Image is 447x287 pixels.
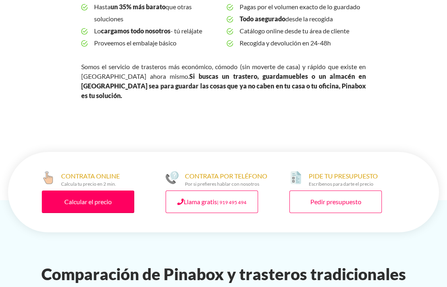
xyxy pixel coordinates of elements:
[81,62,366,100] p: Somos el servicio de trasteros más económico, cómodo (sin moverte de casa) y rápido que existe en...
[61,181,120,187] div: Calcula tu precio en 2 min.
[111,3,166,10] b: un 35% más barato
[217,199,246,205] small: | 919 495 494
[240,13,366,25] span: desde la recogida
[240,1,366,13] span: Pagas por el volumen exacto de lo guardado
[407,248,447,287] iframe: Chat Widget
[240,37,366,49] span: Recogida y devolución en 24-48h
[309,181,378,187] div: Escríbenos para darte el precio
[309,171,378,187] div: PIDE TU PRESUPUESTO
[42,191,134,213] a: Calcular el precio
[94,37,220,49] span: Proveemos el embalaje básico
[289,191,382,213] a: Pedir presupuesto
[94,1,220,25] span: Hasta que otras soluciones
[407,248,447,287] div: Widget de chat
[3,264,444,284] h2: Comparación de Pinabox y trasteros tradicionales
[101,27,170,35] b: cargamos todo nosotros
[166,191,258,213] a: Llama gratis| 919 495 494
[61,171,120,187] div: CONTRATA ONLINE
[240,25,366,37] span: Catálogo online desde tu área de cliente
[185,171,267,187] div: CONTRATA POR TELÉFONO
[185,181,267,187] div: Por si prefieres hablar con nosotros
[94,25,220,37] span: Lo - tú relájate
[81,72,366,99] strong: Si buscas un trastero, guardamuebles o un almacén en [GEOGRAPHIC_DATA] sea para guardar las cosas...
[240,15,285,23] b: Todo asegurado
